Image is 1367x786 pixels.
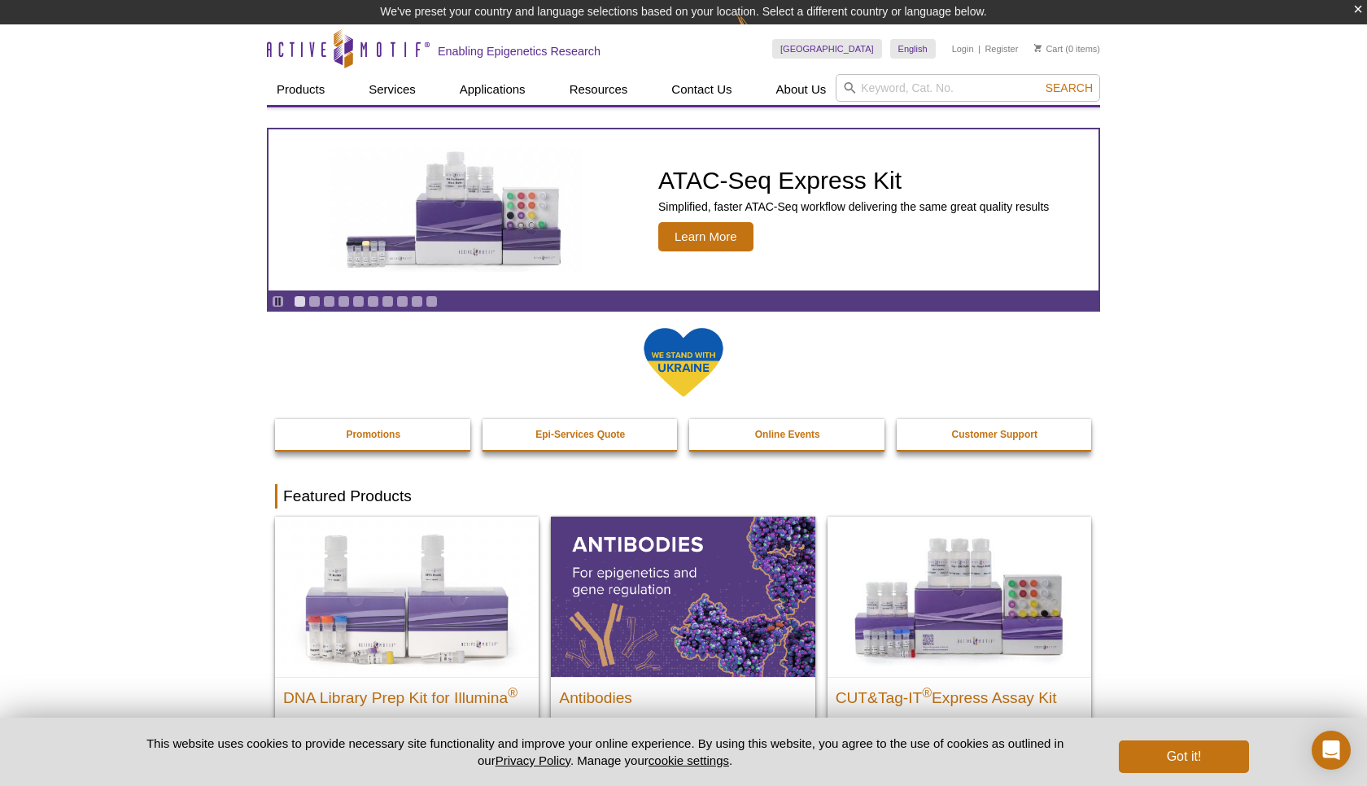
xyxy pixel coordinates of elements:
[426,295,438,308] a: Go to slide 10
[275,517,539,779] a: DNA Library Prep Kit for Illumina DNA Library Prep Kit for Illumina® Dual Index NGS Kit for ChIP-...
[643,326,724,399] img: We Stand With Ukraine
[269,129,1098,290] a: ATAC-Seq Express Kit ATAC-Seq Express Kit Simplified, faster ATAC-Seq workflow delivering the sam...
[559,682,806,706] h2: Antibodies
[396,295,408,308] a: Go to slide 8
[535,429,625,440] strong: Epi-Services Quote
[922,685,932,699] sup: ®
[1119,740,1249,773] button: Got it!
[275,484,1092,509] h2: Featured Products
[836,74,1100,102] input: Keyword, Cat. No.
[772,39,882,59] a: [GEOGRAPHIC_DATA]
[272,295,284,308] a: Toggle autoplay
[828,517,1091,763] a: CUT&Tag-IT® Express Assay Kit CUT&Tag-IT®Express Assay Kit Less variable and higher-throughput ge...
[283,682,531,706] h2: DNA Library Prep Kit for Illumina
[658,222,753,251] span: Learn More
[952,43,974,55] a: Login
[438,44,601,59] h2: Enabling Epigenetics Research
[1041,81,1098,95] button: Search
[359,74,426,105] a: Services
[367,295,379,308] a: Go to slide 6
[978,39,980,59] li: |
[283,714,531,764] p: Dual Index NGS Kit for ChIP-Seq, CUT&RUN, and ds methylated DNA assays.
[267,74,334,105] a: Products
[1034,44,1042,52] img: Your Cart
[560,74,638,105] a: Resources
[450,74,535,105] a: Applications
[1034,39,1100,59] li: (0 items)
[985,43,1018,55] a: Register
[323,295,335,308] a: Go to slide 3
[269,129,1098,290] article: ATAC-Seq Express Kit
[952,429,1037,440] strong: Customer Support
[275,419,472,450] a: Promotions
[352,295,365,308] a: Go to slide 5
[496,753,570,767] a: Privacy Policy
[689,419,886,450] a: Online Events
[649,753,729,767] button: cookie settings
[1046,81,1093,94] span: Search
[346,429,400,440] strong: Promotions
[483,419,679,450] a: Epi-Services Quote
[736,12,780,50] img: Change Here
[828,517,1091,676] img: CUT&Tag-IT® Express Assay Kit
[836,714,1083,748] p: Less variable and higher-throughput genome-wide profiling of histone marks​.
[551,517,815,763] a: All Antibodies Antibodies Application-tested antibodies for ChIP, CUT&Tag, and CUT&RUN.
[321,148,590,272] img: ATAC-Seq Express Kit
[508,685,518,699] sup: ®
[294,295,306,308] a: Go to slide 1
[662,74,741,105] a: Contact Us
[897,419,1094,450] a: Customer Support
[836,682,1083,706] h2: CUT&Tag-IT Express Assay Kit
[275,517,539,676] img: DNA Library Prep Kit for Illumina
[766,74,836,105] a: About Us
[1034,43,1063,55] a: Cart
[382,295,394,308] a: Go to slide 7
[658,199,1049,214] p: Simplified, faster ATAC-Seq workflow delivering the same great quality results
[755,429,820,440] strong: Online Events
[118,735,1092,769] p: This website uses cookies to provide necessary site functionality and improve your online experie...
[559,714,806,748] p: Application-tested antibodies for ChIP, CUT&Tag, and CUT&RUN.
[411,295,423,308] a: Go to slide 9
[890,39,936,59] a: English
[1312,731,1351,770] div: Open Intercom Messenger
[551,517,815,676] img: All Antibodies
[658,168,1049,193] h2: ATAC-Seq Express Kit
[338,295,350,308] a: Go to slide 4
[308,295,321,308] a: Go to slide 2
